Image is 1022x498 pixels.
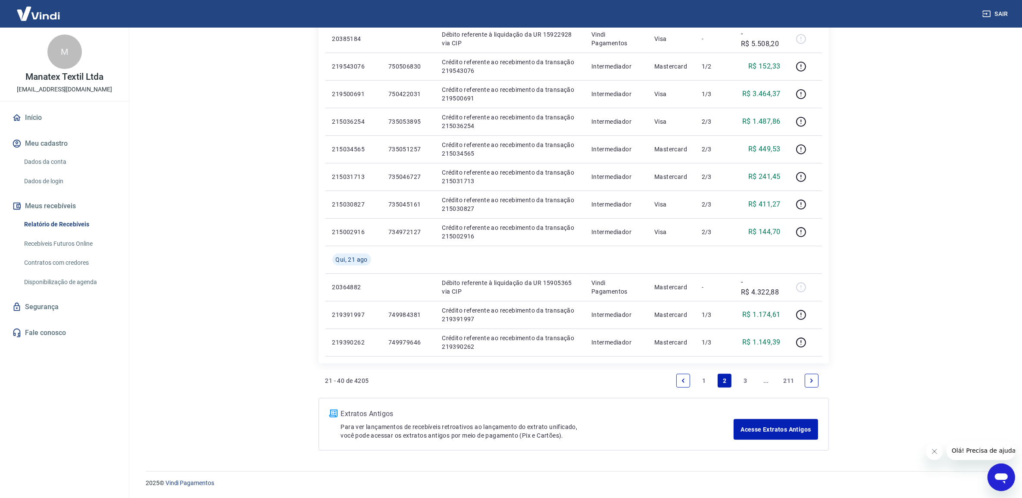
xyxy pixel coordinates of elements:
[332,117,375,126] p: 215036254
[676,374,690,388] a: Previous page
[702,172,727,181] p: 2/3
[388,145,428,153] p: 735051257
[388,200,428,209] p: 735045161
[25,72,103,81] p: Manatex Textil Ltda
[654,228,688,236] p: Visa
[10,197,119,216] button: Meus recebíveis
[332,62,375,71] p: 219543076
[702,338,727,347] p: 1/3
[654,145,688,153] p: Mastercard
[442,58,578,75] p: Crédito referente ao recebimento da transação 219543076
[742,310,780,320] p: R$ 1.174,61
[591,117,641,126] p: Intermediador
[332,34,375,43] p: 20385184
[10,298,119,316] a: Segurança
[388,310,428,319] p: 749984381
[329,410,338,417] img: ícone
[702,145,727,153] p: 2/3
[591,62,641,71] p: Intermediador
[697,374,711,388] a: Page 1
[702,117,727,126] p: 2/3
[388,172,428,181] p: 735046727
[336,255,368,264] span: Qui, 21 ago
[10,323,119,342] a: Fale conosco
[591,338,641,347] p: Intermediador
[654,34,688,43] p: Visa
[5,6,72,13] span: Olá! Precisa de ajuda?
[442,196,578,213] p: Crédito referente ao recebimento da transação 215030827
[47,34,82,69] div: M
[702,62,727,71] p: 1/2
[654,338,688,347] p: Mastercard
[654,117,688,126] p: Visa
[591,279,641,296] p: Vindi Pagamentos
[748,172,781,182] p: R$ 241,45
[947,441,1015,460] iframe: Mensagem da empresa
[654,172,688,181] p: Mastercard
[21,172,119,190] a: Dados de login
[591,90,641,98] p: Intermediador
[21,153,119,171] a: Dados da conta
[442,141,578,158] p: Crédito referente ao recebimento da transação 215034565
[10,108,119,127] a: Início
[442,168,578,185] p: Crédito referente ao recebimento da transação 215031713
[21,216,119,233] a: Relatório de Recebíveis
[341,423,734,440] p: Para ver lançamentos de recebíveis retroativos ao lançamento do extrato unificado, você pode aces...
[654,310,688,319] p: Mastercard
[734,419,818,440] a: Acesse Extratos Antigos
[673,370,822,391] ul: Pagination
[702,90,727,98] p: 1/3
[17,85,112,94] p: [EMAIL_ADDRESS][DOMAIN_NAME]
[332,283,375,291] p: 20364882
[742,116,780,127] p: R$ 1.487,86
[741,28,781,49] p: -R$ 5.508,20
[748,199,781,210] p: R$ 411,27
[442,306,578,323] p: Crédito referente ao recebimento da transação 219391997
[738,374,752,388] a: Page 3
[166,479,214,486] a: Vindi Pagamentos
[926,443,943,460] iframe: Fechar mensagem
[718,374,731,388] a: Page 2 is your current page
[442,334,578,351] p: Crédito referente ao recebimento da transação 219390262
[332,338,375,347] p: 219390262
[702,200,727,209] p: 2/3
[748,61,781,72] p: R$ 152,33
[591,228,641,236] p: Intermediador
[591,310,641,319] p: Intermediador
[702,310,727,319] p: 1/3
[805,374,819,388] a: Next page
[332,145,375,153] p: 215034565
[702,283,727,291] p: -
[146,479,1001,488] p: 2025 ©
[21,273,119,291] a: Disponibilização de agenda
[332,310,375,319] p: 219391997
[780,374,797,388] a: Page 211
[981,6,1012,22] button: Sair
[654,200,688,209] p: Visa
[654,62,688,71] p: Mastercard
[442,113,578,130] p: Crédito referente ao recebimento da transação 215036254
[388,90,428,98] p: 750422031
[442,279,578,296] p: Débito referente à liquidação da UR 15905365 via CIP
[325,376,369,385] p: 21 - 40 de 4205
[341,409,734,419] p: Extratos Antigos
[388,338,428,347] p: 749979646
[748,227,781,237] p: R$ 144,70
[442,85,578,103] p: Crédito referente ao recebimento da transação 219500691
[332,228,375,236] p: 215002916
[388,228,428,236] p: 734972127
[591,145,641,153] p: Intermediador
[748,144,781,154] p: R$ 449,53
[591,200,641,209] p: Intermediador
[442,223,578,241] p: Crédito referente ao recebimento da transação 215002916
[988,464,1015,491] iframe: Botão para abrir a janela de mensagens
[21,254,119,272] a: Contratos com credores
[742,337,780,348] p: R$ 1.149,39
[442,30,578,47] p: Débito referente à liquidação da UR 15922928 via CIP
[702,228,727,236] p: 2/3
[21,235,119,253] a: Recebíveis Futuros Online
[591,30,641,47] p: Vindi Pagamentos
[388,62,428,71] p: 750506830
[741,277,781,298] p: -R$ 4.322,88
[702,34,727,43] p: -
